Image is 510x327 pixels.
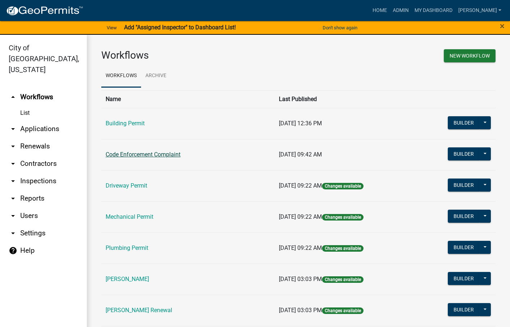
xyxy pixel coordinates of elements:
a: Workflows [101,64,141,88]
span: [DATE] 03:03 PM [279,307,322,314]
button: Builder [448,210,480,223]
span: Changes available [322,183,363,189]
span: Changes available [322,307,363,314]
button: Don't show again [320,22,360,34]
span: Changes available [322,245,363,252]
button: Builder [448,116,480,129]
a: View [104,22,120,34]
button: New Workflow [444,49,496,62]
th: Name [101,90,275,108]
i: arrow_drop_down [9,194,17,203]
span: [DATE] 09:42 AM [279,151,322,158]
a: [PERSON_NAME] [455,4,504,17]
i: arrow_drop_down [9,177,17,185]
i: arrow_drop_down [9,211,17,220]
span: [DATE] 12:36 PM [279,120,322,127]
a: Plumbing Permit [106,244,148,251]
button: Builder [448,241,480,254]
a: Admin [390,4,412,17]
a: Code Enforcement Complaint [106,151,180,158]
span: × [500,21,505,31]
i: arrow_drop_down [9,229,17,238]
button: Builder [448,303,480,316]
th: Last Published [275,90,416,108]
i: arrow_drop_down [9,125,17,133]
a: My Dashboard [412,4,455,17]
button: Builder [448,179,480,192]
i: arrow_drop_down [9,142,17,151]
strong: Add "Assigned Inspector" to Dashboard List! [124,24,236,31]
span: [DATE] 03:03 PM [279,276,322,282]
h3: Workflows [101,49,293,62]
span: [DATE] 09:22 AM [279,213,322,220]
span: Changes available [322,214,363,221]
a: Driveway Permit [106,182,147,189]
a: [PERSON_NAME] Renewal [106,307,172,314]
i: arrow_drop_up [9,93,17,101]
button: Close [500,22,505,30]
span: [DATE] 09:22 AM [279,244,322,251]
span: Changes available [322,276,363,283]
a: Building Permit [106,120,145,127]
a: Archive [141,64,171,88]
a: Mechanical Permit [106,213,153,220]
a: [PERSON_NAME] [106,276,149,282]
button: Builder [448,147,480,160]
i: arrow_drop_down [9,159,17,168]
a: Home [370,4,390,17]
i: help [9,246,17,255]
span: [DATE] 09:22 AM [279,182,322,189]
button: Builder [448,272,480,285]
